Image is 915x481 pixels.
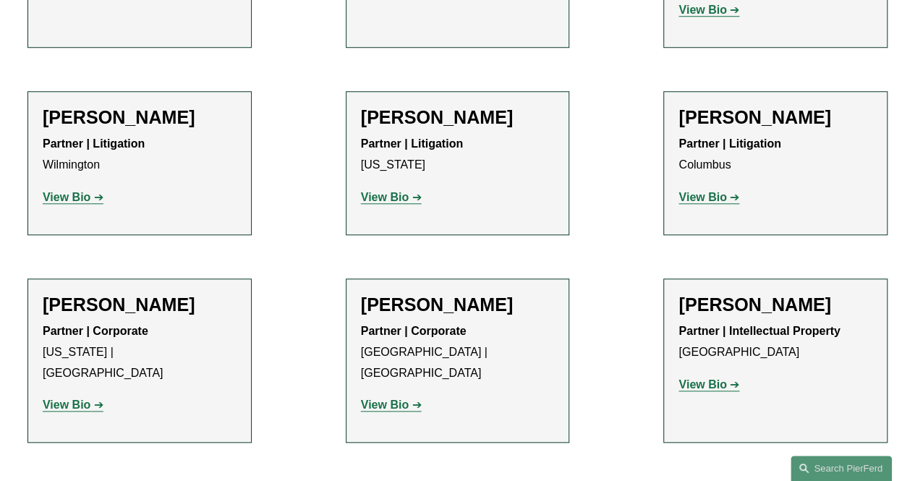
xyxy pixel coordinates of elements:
[361,134,555,176] p: [US_STATE]
[43,399,103,411] a: View Bio
[678,294,872,315] h2: [PERSON_NAME]
[43,191,90,203] strong: View Bio
[43,399,90,411] strong: View Bio
[361,294,555,315] h2: [PERSON_NAME]
[43,321,237,383] p: [US_STATE] | [GEOGRAPHIC_DATA]
[678,378,726,391] strong: View Bio
[361,106,555,128] h2: [PERSON_NAME]
[43,134,237,176] p: Wilmington
[361,137,463,150] strong: Partner | Litigation
[361,399,422,411] a: View Bio
[361,321,555,383] p: [GEOGRAPHIC_DATA] | [GEOGRAPHIC_DATA]
[678,4,739,16] a: View Bio
[678,325,840,337] strong: Partner | Intellectual Property
[678,134,872,176] p: Columbus
[43,325,148,337] strong: Partner | Corporate
[791,456,892,481] a: Search this site
[678,321,872,363] p: [GEOGRAPHIC_DATA]
[43,137,145,150] strong: Partner | Litigation
[678,4,726,16] strong: View Bio
[678,191,726,203] strong: View Bio
[678,191,739,203] a: View Bio
[361,191,409,203] strong: View Bio
[678,137,780,150] strong: Partner | Litigation
[361,399,409,411] strong: View Bio
[43,106,237,128] h2: [PERSON_NAME]
[678,106,872,128] h2: [PERSON_NAME]
[43,294,237,315] h2: [PERSON_NAME]
[678,378,739,391] a: View Bio
[361,191,422,203] a: View Bio
[43,191,103,203] a: View Bio
[361,325,467,337] strong: Partner | Corporate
